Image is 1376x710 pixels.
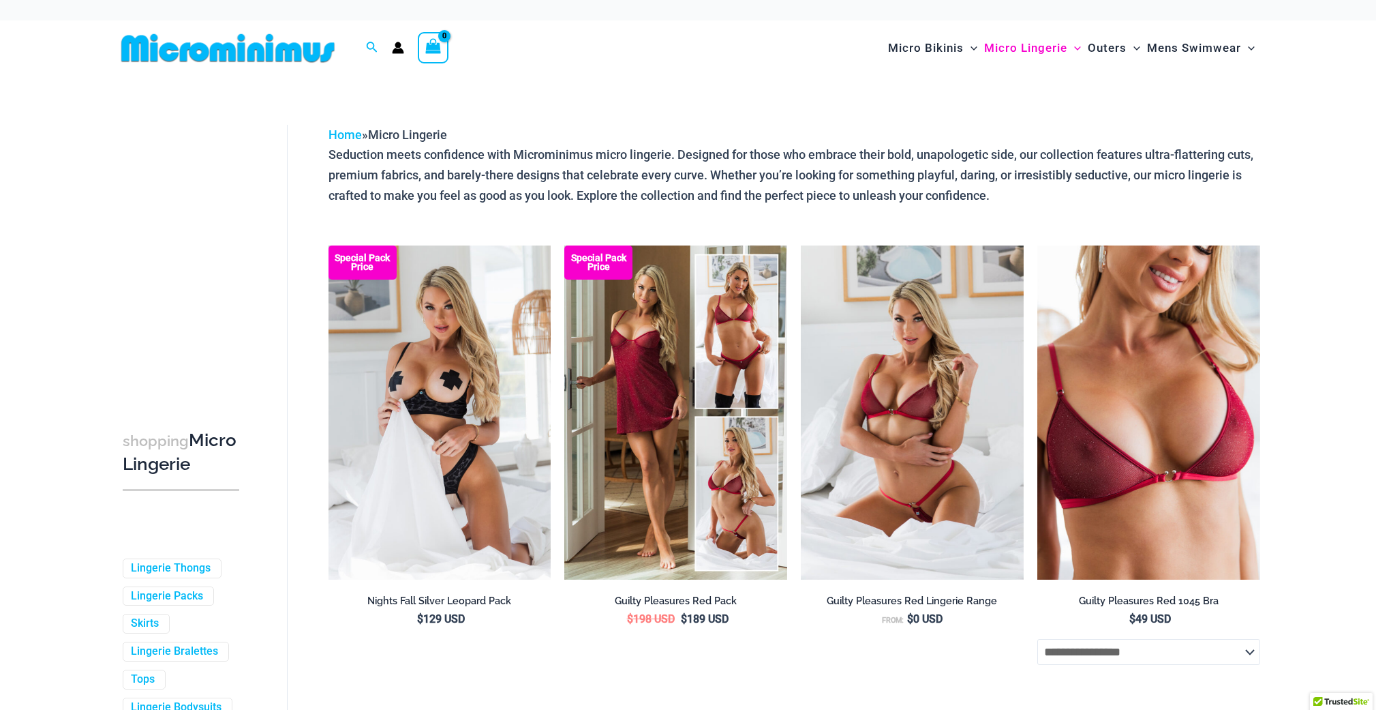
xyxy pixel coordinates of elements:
[564,246,787,580] a: Guilty Pleasures Red Collection Pack F Guilty Pleasures Red Collection Pack BGuilty Pleasures Red...
[328,128,447,142] span: »
[882,616,904,625] span: From:
[564,595,787,608] h2: Guilty Pleasures Red Pack
[964,31,977,65] span: Menu Toggle
[885,27,981,69] a: Micro BikinisMenu ToggleMenu Toggle
[627,612,675,625] bdi: 198 USD
[328,246,551,580] a: Nights Fall Silver Leopard 1036 Bra 6046 Thong 09v2 Nights Fall Silver Leopard 1036 Bra 6046 Thon...
[564,246,787,580] img: Guilty Pleasures Red Collection Pack F
[1129,612,1135,625] span: $
[123,432,189,449] span: shopping
[801,246,1024,580] a: Guilty Pleasures Red 1045 Bra 689 Micro 05Guilty Pleasures Red 1045 Bra 689 Micro 06Guilty Pleasu...
[328,595,551,612] a: Nights Fall Silver Leopard Pack
[801,246,1024,580] img: Guilty Pleasures Red 1045 Bra 689 Micro 05
[123,114,245,387] iframe: TrustedSite Certified
[131,645,218,659] a: Lingerie Bralettes
[1144,27,1258,69] a: Mens SwimwearMenu ToggleMenu Toggle
[801,595,1024,608] h2: Guilty Pleasures Red Lingerie Range
[328,145,1260,205] p: Seduction meets confidence with Microminimus micro lingerie. Designed for those who embrace their...
[1084,27,1144,69] a: OutersMenu ToggleMenu Toggle
[681,612,687,625] span: $
[328,128,362,142] a: Home
[1037,595,1260,612] a: Guilty Pleasures Red 1045 Bra
[1067,31,1081,65] span: Menu Toggle
[1127,31,1140,65] span: Menu Toggle
[123,429,239,476] h3: Micro Lingerie
[131,617,159,631] a: Skirts
[366,40,378,57] a: Search icon link
[1037,246,1260,580] img: Guilty Pleasures Red 1045 Bra 01
[131,561,211,576] a: Lingerie Thongs
[564,254,632,271] b: Special Pack Price
[328,254,397,271] b: Special Pack Price
[131,672,155,687] a: Tops
[328,246,551,580] img: Nights Fall Silver Leopard 1036 Bra 6046 Thong 09v2
[907,612,943,625] bdi: 0 USD
[564,595,787,612] a: Guilty Pleasures Red Pack
[1037,595,1260,608] h2: Guilty Pleasures Red 1045 Bra
[981,27,1084,69] a: Micro LingerieMenu ToggleMenu Toggle
[888,31,964,65] span: Micro Bikinis
[1147,31,1241,65] span: Mens Swimwear
[1088,31,1127,65] span: Outers
[801,595,1024,612] a: Guilty Pleasures Red Lingerie Range
[984,31,1067,65] span: Micro Lingerie
[1241,31,1255,65] span: Menu Toggle
[1129,612,1171,625] bdi: 49 USD
[883,25,1261,71] nav: Site Navigation
[417,612,423,625] span: $
[907,612,913,625] span: $
[328,595,551,608] h2: Nights Fall Silver Leopard Pack
[1037,246,1260,580] a: Guilty Pleasures Red 1045 Bra 01Guilty Pleasures Red 1045 Bra 02Guilty Pleasures Red 1045 Bra 02
[417,612,465,625] bdi: 129 USD
[116,33,340,63] img: MM SHOP LOGO FLAT
[368,128,447,142] span: Micro Lingerie
[392,42,404,54] a: Account icon link
[418,32,449,63] a: View Shopping Cart, empty
[627,612,633,625] span: $
[681,612,729,625] bdi: 189 USD
[131,589,203,604] a: Lingerie Packs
